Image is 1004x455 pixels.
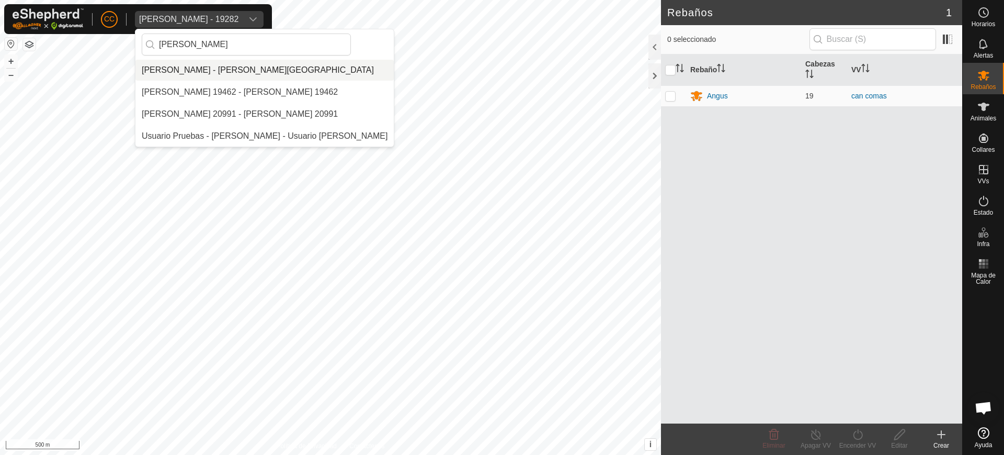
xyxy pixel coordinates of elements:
[104,14,115,25] span: CC
[135,104,394,125] li: GREGORIO MIGUEL GASPAR TORROBA 20991
[135,11,243,28] span: Cesar Lopez Moledo - 19282
[946,5,952,20] span: 1
[974,52,993,59] span: Alertas
[349,441,384,451] a: Contáctenos
[972,147,995,153] span: Collares
[142,64,374,76] div: [PERSON_NAME] - [PERSON_NAME][GEOGRAPHIC_DATA]
[667,6,946,19] h2: Rebaños
[762,442,785,449] span: Eliminar
[971,84,996,90] span: Rebaños
[971,115,996,121] span: Animales
[963,423,1004,452] a: Ayuda
[142,86,338,98] div: [PERSON_NAME] 19462 - [PERSON_NAME] 19462
[135,60,394,81] li: Alarcia Monja Farm
[5,69,17,81] button: –
[977,178,989,184] span: VVs
[676,65,684,74] p-sorticon: Activar para ordenar
[135,82,394,103] li: GREGORIO HERNANDEZ BLAZQUEZ 19462
[801,54,847,86] th: Cabezas
[805,92,814,100] span: 19
[974,209,993,216] span: Estado
[809,28,936,50] input: Buscar (S)
[717,65,725,74] p-sorticon: Activar para ordenar
[5,38,17,50] button: Restablecer Mapa
[667,34,809,45] span: 0 seleccionado
[139,15,238,24] div: [PERSON_NAME] - 19282
[965,272,1001,285] span: Mapa de Calor
[795,441,837,450] div: Apagar VV
[837,441,878,450] div: Encender VV
[142,108,338,120] div: [PERSON_NAME] 20991 - [PERSON_NAME] 20991
[972,21,995,27] span: Horarios
[968,392,999,424] div: Chat abierto
[649,440,652,449] span: i
[277,441,337,451] a: Política de Privacidad
[243,11,264,28] div: dropdown trigger
[23,38,36,51] button: Capas del Mapa
[5,55,17,68] button: +
[645,439,656,450] button: i
[878,441,920,450] div: Editar
[975,442,992,448] span: Ayuda
[13,8,84,30] img: Logo Gallagher
[851,92,887,100] a: can comas
[847,54,962,86] th: VV
[686,54,801,86] th: Rebaño
[142,130,387,142] div: Usuario Pruebas - [PERSON_NAME] - Usuario [PERSON_NAME]
[920,441,962,450] div: Crear
[861,65,870,74] p-sorticon: Activar para ordenar
[135,60,394,147] ul: Option List
[805,71,814,80] p-sorticon: Activar para ordenar
[142,34,351,56] input: Buscar por región, país, empresa o propiedad
[707,91,728,102] div: Angus
[135,126,394,147] li: Usuario Pruebas - Gregorio Alarcia
[977,241,989,247] span: Infra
